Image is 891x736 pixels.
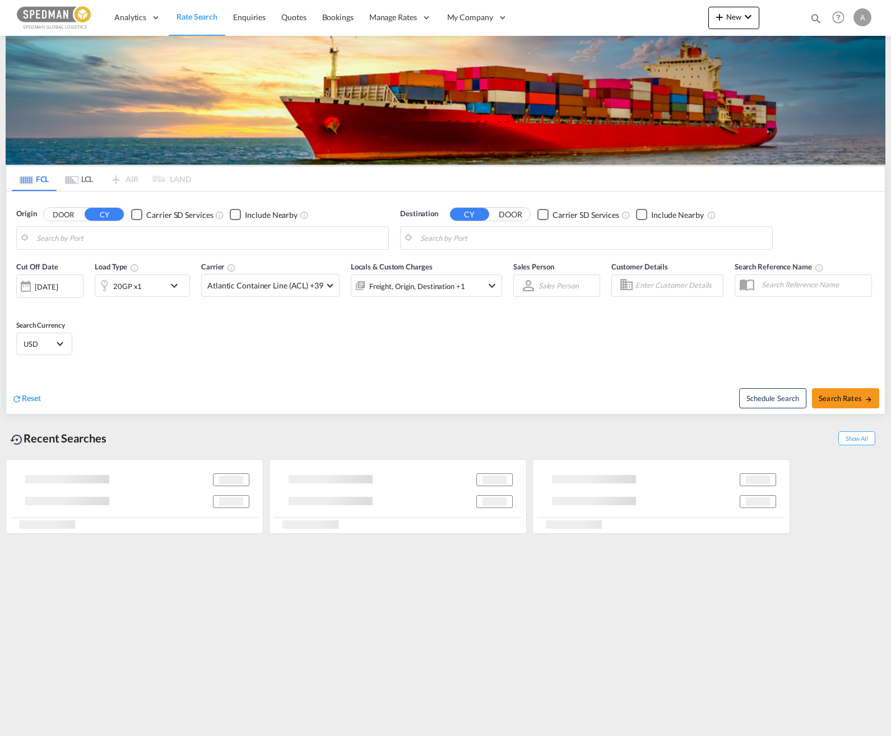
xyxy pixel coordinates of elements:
[230,208,298,220] md-checkbox: Checkbox No Ink
[420,230,767,246] input: Search by Port
[35,282,58,292] div: [DATE]
[44,208,83,221] button: DOOR
[485,279,499,292] md-icon: icon-chevron-down
[95,274,190,297] div: 20GP x1icon-chevron-down
[22,336,66,352] md-select: Select Currency: $ USDUnited States Dollar
[553,209,619,221] div: Carrier SD Services
[207,280,323,291] span: Atlantic Container Line (ACL) +39
[36,230,383,246] input: Search by Port
[12,166,57,191] md-tab-item: FCL
[12,166,191,191] md-pagination-wrapper: Use the left and right arrow keys to navigate between tabs
[537,208,619,220] md-checkbox: Checkbox No Ink
[491,208,530,221] button: DOOR
[812,388,879,408] button: Search Ratesicon-arrow-right
[201,262,236,271] span: Carrier
[513,262,554,271] span: Sales Person
[131,208,213,220] md-checkbox: Checkbox No Ink
[829,8,848,27] span: Help
[16,321,65,329] span: Search Currency
[369,12,417,23] span: Manage Rates
[227,263,236,272] md-icon: The selected Trucker/Carrierwill be displayed in the rate results If the rates are from another f...
[810,12,822,29] div: icon-magnify
[735,262,824,271] span: Search Reference Name
[815,263,824,272] md-icon: Your search will be saved by the below given name
[113,278,142,294] div: 20GP x1
[245,209,298,221] div: Include Nearby
[708,7,759,29] button: icon-plus 400-fgNewicon-chevron-down
[651,209,704,221] div: Include Nearby
[635,277,720,294] input: Enter Customer Details
[6,426,111,451] div: Recent Searches
[114,12,146,23] span: Analytics
[233,12,266,22] span: Enquiries
[865,395,873,403] md-icon: icon-arrow-right
[707,211,716,220] md-icon: Unchecked: Ignores neighbouring ports when fetching rates.Checked : Includes neighbouring ports w...
[300,211,309,220] md-icon: Unchecked: Ignores neighbouring ports when fetching rates.Checked : Includes neighbouring ports w...
[838,431,875,445] span: Show All
[16,262,58,271] span: Cut Off Date
[447,12,493,23] span: My Company
[146,209,213,221] div: Carrier SD Services
[537,277,580,294] md-select: Sales Person
[281,12,306,22] span: Quotes
[450,208,489,221] button: CY
[16,297,25,312] md-datepicker: Select
[621,211,630,220] md-icon: Unchecked: Search for CY (Container Yard) services for all selected carriers.Checked : Search for...
[756,276,871,293] input: Search Reference Name
[85,208,124,221] button: CY
[636,208,704,220] md-checkbox: Checkbox No Ink
[57,166,101,191] md-tab-item: LCL
[6,36,885,165] img: LCL+%26+FCL+BACKGROUND.png
[177,12,217,21] span: Rate Search
[16,208,36,220] span: Origin
[17,5,92,30] img: c12ca350ff1b11efb6b291369744d907.png
[95,262,139,271] span: Load Type
[829,8,853,28] div: Help
[16,274,83,298] div: [DATE]
[12,394,22,404] md-icon: icon-refresh
[215,211,224,220] md-icon: Unchecked: Search for CY (Container Yard) services for all selected carriers.Checked : Search for...
[400,208,438,220] span: Destination
[853,8,871,26] div: A
[739,388,806,408] button: Note: By default Schedule search will only considerorigin ports, destination ports and cut off da...
[168,279,187,292] md-icon: icon-chevron-down
[6,192,885,413] div: Origin DOOR CY Checkbox No InkUnchecked: Search for CY (Container Yard) services for all selected...
[611,262,668,271] span: Customer Details
[10,433,24,446] md-icon: icon-backup-restore
[810,12,822,25] md-icon: icon-magnify
[130,263,139,272] md-icon: icon-information-outline
[22,393,41,403] span: Reset
[369,278,465,294] div: Freight Origin Destination Factory Stuffing
[12,393,41,405] div: icon-refreshReset
[713,10,726,24] md-icon: icon-plus 400-fg
[741,10,755,24] md-icon: icon-chevron-down
[322,12,354,22] span: Bookings
[713,12,755,21] span: New
[819,394,873,403] span: Search Rates
[351,262,433,271] span: Locals & Custom Charges
[24,339,55,349] span: USD
[351,274,502,297] div: Freight Origin Destination Factory Stuffingicon-chevron-down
